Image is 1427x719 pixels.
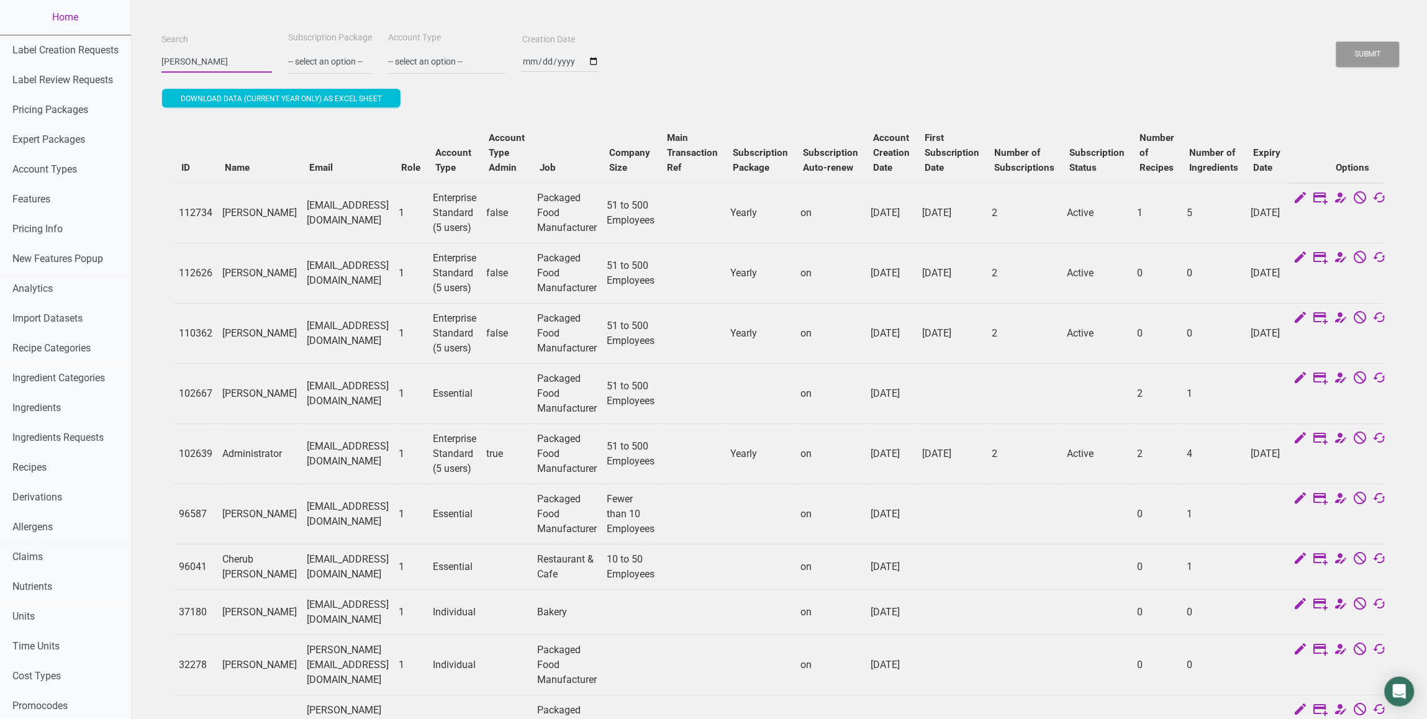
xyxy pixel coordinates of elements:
div: Open Intercom Messenger [1385,677,1415,707]
td: [DATE] [866,183,917,243]
a: Change Account Type [1333,311,1348,327]
b: Number of Ingredients [1190,147,1239,173]
td: [DATE] [1246,243,1289,303]
button: Download data (current year only) as excel sheet [162,89,401,107]
td: 32278 [174,635,217,695]
td: 112626 [174,243,217,303]
td: on [795,363,866,423]
td: [PERSON_NAME] [217,363,302,423]
b: Number of Subscriptions [995,147,1055,173]
td: Active [1062,243,1133,303]
a: Edit [1293,703,1308,719]
td: [DATE] [866,423,917,484]
td: Restaurant & Cafe [532,544,602,589]
a: Edit [1293,251,1308,267]
a: Edit [1293,371,1308,387]
td: 102667 [174,363,217,423]
td: Essential [428,544,481,589]
td: [DATE] [866,544,917,589]
td: Enterprise Standard (5 users) [428,303,481,363]
td: [EMAIL_ADDRESS][DOMAIN_NAME] [302,484,394,544]
td: Yearly [725,303,795,363]
td: 0 [1182,303,1246,363]
label: Creation Date [522,34,575,46]
b: Options [1336,162,1370,173]
b: Account Creation Date [873,132,910,173]
td: [EMAIL_ADDRESS][DOMAIN_NAME] [302,423,394,484]
td: Packaged Food Manufacturer [532,484,602,544]
td: 2 [1133,363,1182,423]
a: Edit [1293,597,1308,613]
td: [DATE] [866,589,917,635]
a: Change Auto Renewal [1373,191,1388,207]
a: Cancel Subscription [1353,371,1368,387]
td: [EMAIL_ADDRESS][DOMAIN_NAME] [302,589,394,635]
td: Yearly [725,243,795,303]
td: 110362 [174,303,217,363]
td: 2 [987,183,1062,243]
td: on [795,243,866,303]
td: 37180 [174,589,217,635]
a: Change Auto Renewal [1373,492,1388,508]
a: Change Account Type [1333,371,1348,387]
td: on [795,183,866,243]
td: 0 [1182,635,1246,695]
a: Edit [1293,311,1308,327]
td: [DATE] [917,423,987,484]
td: [DATE] [866,363,917,423]
td: 2 [987,243,1062,303]
td: 1 [394,635,428,695]
td: on [795,303,866,363]
b: Name [225,162,250,173]
td: on [795,635,866,695]
a: Change Account Type [1333,492,1348,508]
a: Edit Subscription [1313,191,1328,207]
td: 96587 [174,484,217,544]
label: Subscription Package [288,32,372,44]
td: [PERSON_NAME] [217,303,302,363]
b: Main Transaction Ref [667,132,718,173]
label: Account Type [388,32,441,44]
span: Download data (current year only) as excel sheet [181,94,382,103]
td: Essential [428,363,481,423]
td: on [795,423,866,484]
td: 2 [987,423,1062,484]
td: 5 [1182,183,1246,243]
td: 51 to 500 Employees [602,183,659,243]
a: Edit Subscription [1313,371,1328,387]
td: Bakery [532,589,602,635]
td: 0 [1133,589,1182,635]
td: [PERSON_NAME] [217,243,302,303]
a: Change Account Type [1333,552,1348,568]
a: Change Account Type [1333,432,1348,448]
td: 1 [1133,183,1182,243]
button: Submit [1336,42,1400,67]
td: 1 [394,243,428,303]
td: 51 to 500 Employees [602,243,659,303]
td: 1 [394,589,428,635]
a: Change Auto Renewal [1373,371,1388,387]
b: Job [540,162,556,173]
a: Change Auto Renewal [1373,703,1388,719]
td: 1 [394,423,428,484]
td: 4 [1182,423,1246,484]
a: Edit Subscription [1313,703,1328,719]
td: 96041 [174,544,217,589]
td: on [795,544,866,589]
td: [PERSON_NAME] [217,589,302,635]
td: true [481,423,532,484]
td: [DATE] [1246,423,1289,484]
td: [DATE] [917,183,987,243]
a: Cancel Subscription [1353,703,1368,719]
td: [PERSON_NAME] [217,183,302,243]
td: Individual [428,589,481,635]
td: 51 to 500 Employees [602,423,659,484]
td: Packaged Food Manufacturer [532,303,602,363]
td: false [481,183,532,243]
td: Packaged Food Manufacturer [532,423,602,484]
a: Cancel Subscription [1353,251,1368,267]
a: Change Auto Renewal [1373,311,1388,327]
td: Enterprise Standard (5 users) [428,423,481,484]
td: on [795,484,866,544]
td: [PERSON_NAME] [217,635,302,695]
